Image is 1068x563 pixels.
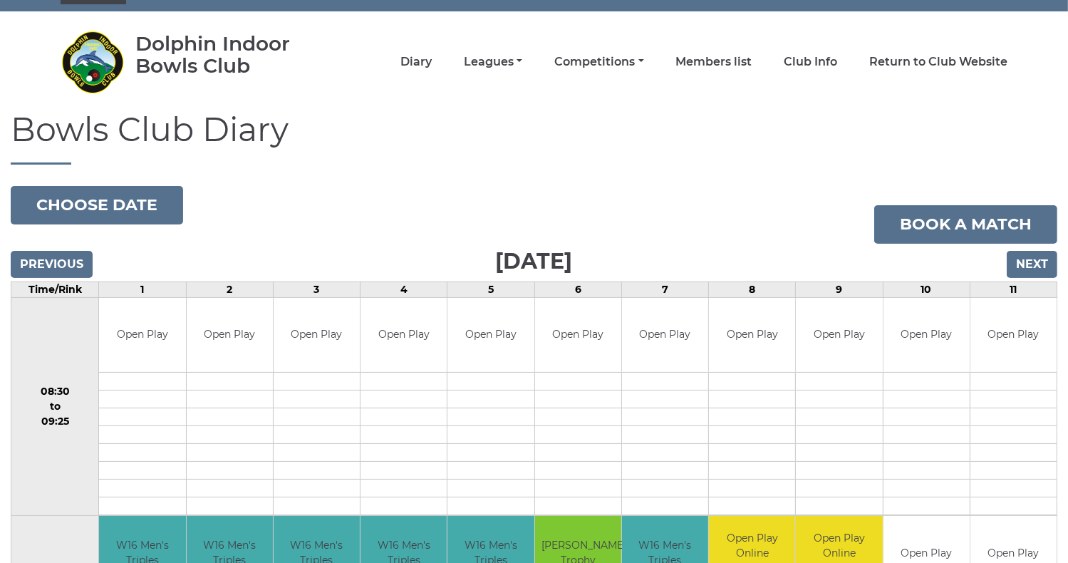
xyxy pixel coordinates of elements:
[61,30,125,94] img: Dolphin Indoor Bowls Club
[883,298,970,373] td: Open Play
[621,281,708,297] td: 7
[709,281,796,297] td: 8
[135,33,331,77] div: Dolphin Indoor Bowls Club
[11,186,183,224] button: Choose date
[361,298,447,373] td: Open Play
[274,298,360,373] td: Open Play
[361,281,447,297] td: 4
[273,281,360,297] td: 3
[676,54,752,70] a: Members list
[622,298,708,373] td: Open Play
[870,54,1008,70] a: Return to Club Website
[11,281,99,297] td: Time/Rink
[99,298,185,373] td: Open Play
[1007,251,1057,278] input: Next
[11,112,1057,165] h1: Bowls Club Diary
[784,54,838,70] a: Club Info
[883,281,970,297] td: 10
[554,54,643,70] a: Competitions
[187,298,273,373] td: Open Play
[796,298,882,373] td: Open Play
[99,281,186,297] td: 1
[186,281,273,297] td: 2
[11,251,93,278] input: Previous
[447,281,534,297] td: 5
[535,298,621,373] td: Open Play
[970,281,1057,297] td: 11
[796,281,883,297] td: 9
[709,298,795,373] td: Open Play
[464,54,522,70] a: Leagues
[534,281,621,297] td: 6
[400,54,432,70] a: Diary
[874,205,1057,244] a: Book a match
[970,298,1057,373] td: Open Play
[11,297,99,516] td: 08:30 to 09:25
[447,298,534,373] td: Open Play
